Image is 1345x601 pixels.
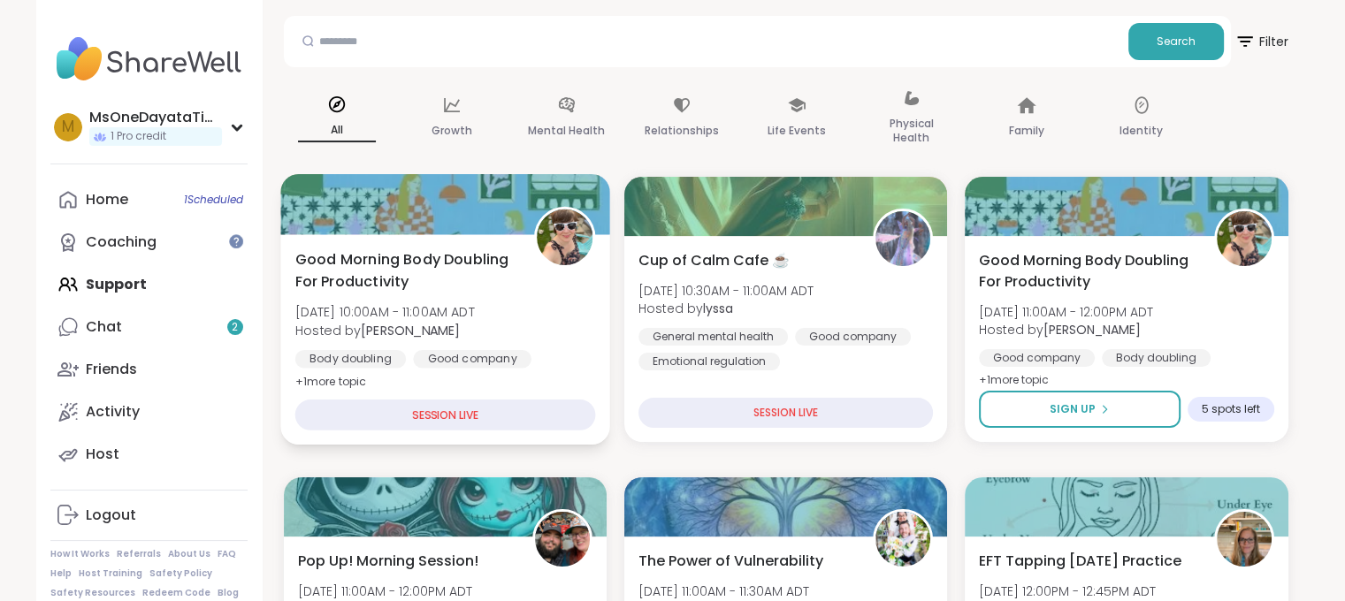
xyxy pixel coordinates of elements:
span: Good Morning Body Doubling For Productivity [979,250,1194,293]
span: 1 Scheduled [184,193,243,207]
span: [DATE] 10:30AM - 11:00AM ADT [638,282,814,300]
b: [PERSON_NAME] [1043,321,1141,339]
p: Physical Health [873,113,951,148]
div: SESSION LIVE [294,399,595,430]
span: 1 Pro credit [111,129,166,144]
div: Coaching [86,232,157,252]
img: Jessiegirl0719 [875,512,930,567]
div: Good company [413,350,531,368]
a: Blog [218,587,239,599]
b: lyssa [703,300,733,317]
a: Coaching [50,221,248,263]
span: EFT Tapping [DATE] Practice [979,551,1181,572]
img: Jill_LadyOfTheMountain [1217,512,1272,567]
span: Cup of Calm Cafe ☕️ [638,250,790,271]
a: FAQ [218,548,236,560]
span: 2 [232,320,238,335]
a: Redeem Code [142,587,210,599]
span: Hosted by [294,321,474,339]
a: Safety Policy [149,567,212,580]
img: Adrienne_QueenOfTheDawn [1217,211,1272,266]
a: Help [50,567,72,580]
div: SESSION LIVE [638,398,933,428]
span: Sign Up [1050,401,1096,417]
img: Dom_F [535,512,590,567]
a: Host [50,433,248,475]
span: [DATE] 11:00AM - 11:30AM ADT [638,582,809,600]
div: Emotional regulation [638,353,780,370]
a: Logout [50,494,248,536]
p: Life Events [768,120,826,141]
a: Host Training [79,567,142,580]
span: [DATE] 12:00PM - 12:45PM ADT [979,582,1192,600]
div: Home [86,190,128,209]
div: Activity [86,402,140,422]
span: 5 spots left [1202,402,1260,416]
button: Filter [1234,16,1288,67]
div: Body doubling [1102,349,1211,367]
b: [PERSON_NAME] [361,321,460,339]
a: Safety Resources [50,587,135,599]
div: Host [86,445,119,464]
div: Friends [86,360,137,379]
div: Good company [979,349,1095,367]
span: Search [1157,34,1196,49]
div: MsOneDayataTime [89,108,222,127]
span: M [62,116,74,139]
a: Chat2 [50,306,248,348]
div: Chat [86,317,122,337]
p: Family [1009,120,1044,141]
iframe: Spotlight [229,234,243,248]
span: [DATE] 11:00AM - 12:00PM ADT [979,303,1153,321]
a: Activity [50,391,248,433]
p: Growth [432,120,472,141]
button: Search [1128,23,1224,60]
p: Identity [1120,120,1163,141]
img: lyssa [875,211,930,266]
span: Good Morning Body Doubling For Productivity [294,248,514,292]
span: Pop Up! Morning Session! [298,551,478,572]
button: Sign Up [979,391,1180,428]
a: Friends [50,348,248,391]
span: [DATE] 10:00AM - 11:00AM ADT [294,303,474,321]
a: About Us [168,548,210,560]
span: Hosted by [979,321,1153,339]
a: Home1Scheduled [50,179,248,221]
div: General mental health [638,328,788,346]
div: Logout [86,506,136,525]
p: Mental Health [528,120,605,141]
div: Body doubling [294,350,405,368]
img: ShareWell Nav Logo [50,28,248,90]
a: Referrals [117,548,161,560]
span: Hosted by [638,300,814,317]
img: Adrienne_QueenOfTheDawn [537,209,592,265]
span: Filter [1234,20,1288,63]
a: How It Works [50,548,110,560]
p: All [298,119,376,142]
span: The Power of Vulnerability [638,551,823,572]
span: [DATE] 11:00AM - 12:00PM ADT [298,582,472,600]
div: Good company [795,328,911,346]
p: Relationships [645,120,719,141]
